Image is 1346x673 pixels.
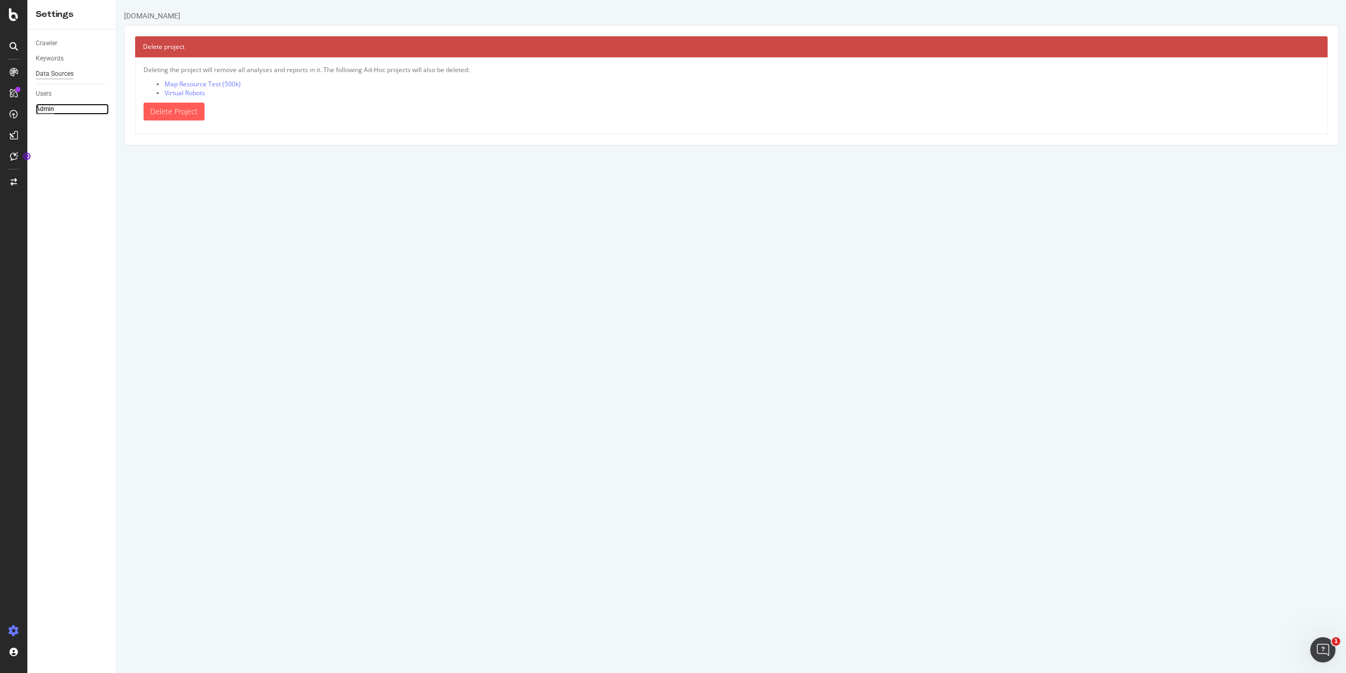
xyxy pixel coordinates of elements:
[36,38,109,49] a: Crawler
[27,103,88,120] a: Delete Project
[36,8,108,21] div: Settings
[36,88,52,99] div: Users
[36,104,54,115] div: Admin
[36,88,109,99] a: Users
[36,68,74,79] div: Data Sources
[48,79,124,88] a: Map Resource Test (500k)
[36,104,109,115] a: Admin
[26,42,1203,52] h4: Delete project
[27,65,1202,74] p: Deleting the project will remove all analyses and reports in it. The following Ad-Hoc projects wi...
[7,11,64,21] div: [DOMAIN_NAME]
[36,38,57,49] div: Crawler
[36,53,109,64] a: Keywords
[36,68,109,79] a: Data Sources
[36,53,64,64] div: Keywords
[22,152,32,161] div: Tooltip anchor
[1310,637,1335,662] iframe: Intercom live chat
[1332,637,1340,646] span: 1
[48,88,88,97] a: Virtual Robots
